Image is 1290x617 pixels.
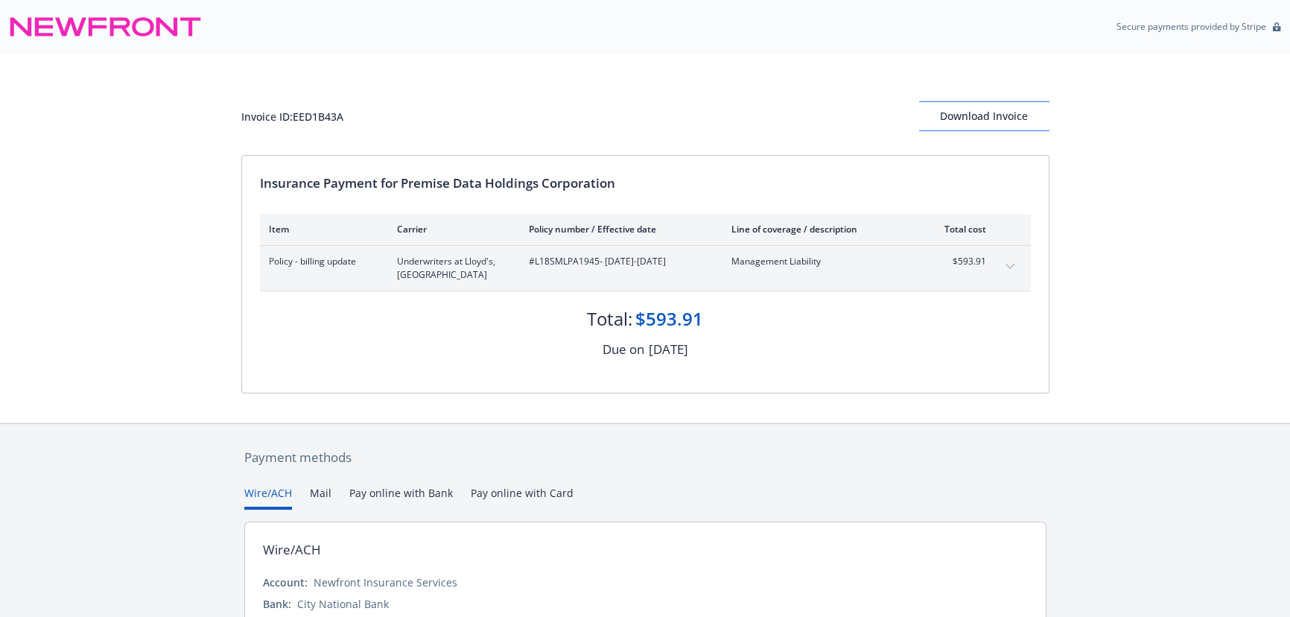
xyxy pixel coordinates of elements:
[731,255,906,268] span: Management Liability
[244,448,1046,467] div: Payment methods
[397,255,505,282] span: Underwriters at Lloyd's, [GEOGRAPHIC_DATA]
[649,340,688,359] div: [DATE]
[529,223,708,235] div: Policy number / Effective date
[919,101,1049,131] button: Download Invoice
[471,485,573,510] button: Pay online with Card
[930,255,986,268] span: $593.91
[314,575,457,590] div: Newfront Insurance Services
[930,223,986,235] div: Total cost
[529,255,708,268] span: #L18SMLPA1945 - [DATE]-[DATE]
[269,255,373,268] span: Policy - billing update
[310,485,331,510] button: Mail
[635,306,703,332] div: $593.91
[263,540,321,560] div: Wire/ACH
[241,109,343,124] div: Invoice ID: EED1B43A
[603,340,644,359] div: Due on
[919,102,1049,130] div: Download Invoice
[263,596,291,612] div: Bank:
[397,223,505,235] div: Carrier
[1116,20,1266,33] p: Secure payments provided by Stripe
[260,246,1031,291] div: Policy - billing updateUnderwriters at Lloyd's, [GEOGRAPHIC_DATA]#L18SMLPA1945- [DATE]-[DATE]Mana...
[731,223,906,235] div: Line of coverage / description
[998,255,1022,279] button: expand content
[269,223,373,235] div: Item
[349,485,453,510] button: Pay online with Bank
[244,485,292,510] button: Wire/ACH
[260,174,1031,193] div: Insurance Payment for Premise Data Holdings Corporation
[587,306,632,332] div: Total:
[297,596,389,612] div: City National Bank
[263,575,308,590] div: Account:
